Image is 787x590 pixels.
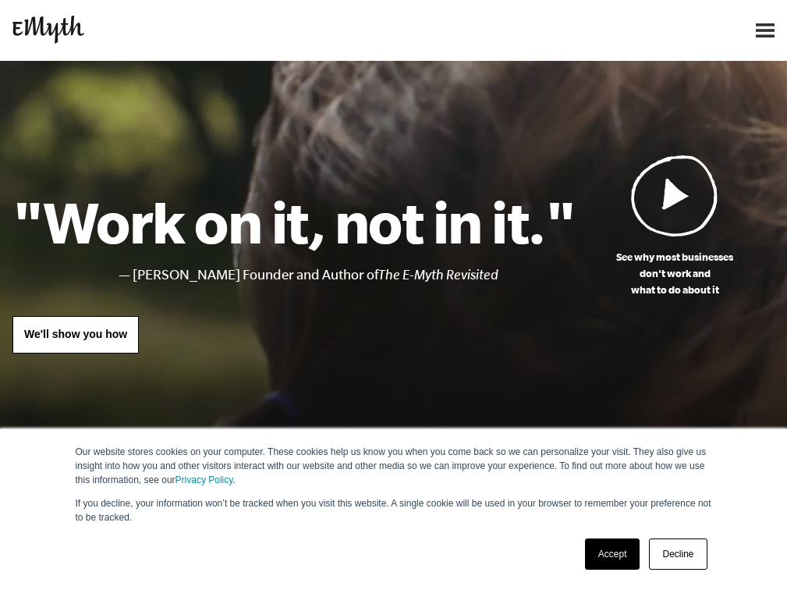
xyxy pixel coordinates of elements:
img: Open Menu [756,23,775,37]
span: We'll show you how [24,328,127,340]
a: We'll show you how [12,316,139,354]
a: Decline [649,538,707,570]
h1: "Work on it, not in it." [12,187,575,256]
img: Play Video [631,155,718,236]
a: Accept [585,538,640,570]
iframe: Embedded CTA [573,13,737,48]
img: EMyth [12,16,84,43]
p: If you decline, your information won’t be tracked when you visit this website. A single cookie wi... [76,496,712,524]
li: [PERSON_NAME] Founder and Author of [133,264,575,286]
p: Our website stores cookies on your computer. These cookies help us know you when you come back so... [76,445,712,487]
a: See why most businessesdon't work andwhat to do about it [575,155,775,298]
p: See why most businesses don't work and what to do about it [575,249,775,298]
a: Privacy Policy [175,474,233,485]
i: The E-Myth Revisited [378,267,498,283]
